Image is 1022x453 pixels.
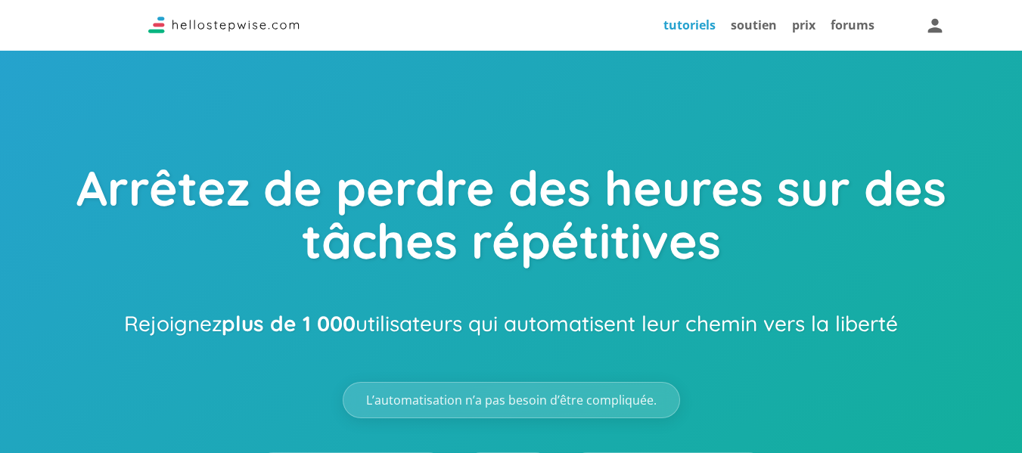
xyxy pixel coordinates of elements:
font: L’automatisation n’a pas besoin d’être compliquée. [366,392,657,408]
a: prix [792,17,815,33]
a: soutien [731,17,777,33]
a: Étape par étape [148,20,300,37]
a: forums [831,17,874,33]
font: Rejoignez [124,310,222,337]
img: Logo [148,17,300,33]
font: utilisateurs qui automatisent leur chemin vers la liberté [356,310,898,337]
font: Arrêtez de perdre des heures sur des tâches répétitives [76,157,946,271]
a: tutoriels [663,17,716,33]
font: plus de 1 000 [222,310,356,337]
